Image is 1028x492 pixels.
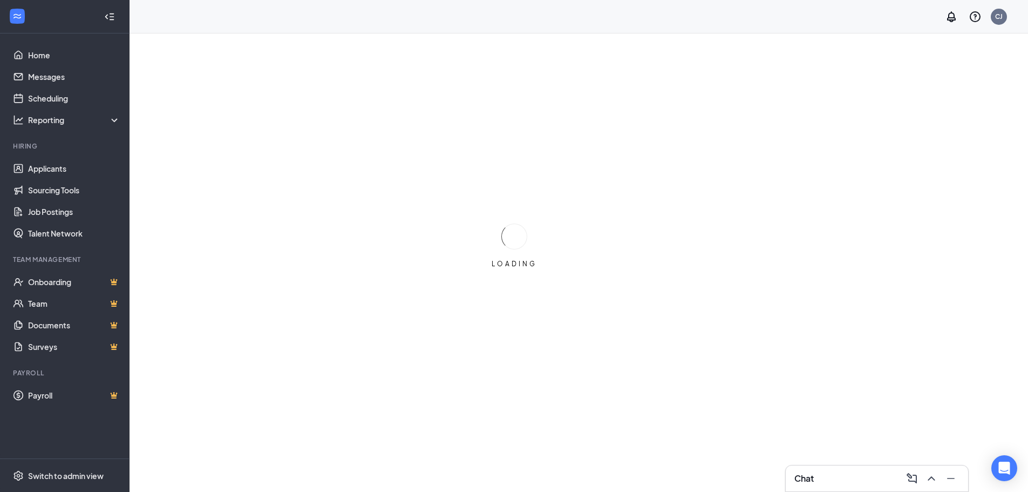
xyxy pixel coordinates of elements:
a: OnboardingCrown [28,271,120,293]
button: ComposeMessage [903,470,921,487]
div: Open Intercom Messenger [991,455,1017,481]
a: TeamCrown [28,293,120,314]
div: Payroll [13,368,118,378]
div: CJ [995,12,1003,21]
h3: Chat [794,473,814,484]
a: Scheduling [28,87,120,109]
a: DocumentsCrown [28,314,120,336]
a: Home [28,44,120,66]
div: Reporting [28,114,121,125]
div: LOADING [487,259,541,268]
svg: Collapse [104,11,115,22]
svg: Analysis [13,114,24,125]
svg: ComposeMessage [906,472,918,485]
a: SurveysCrown [28,336,120,358]
a: Applicants [28,158,120,179]
svg: WorkstreamLogo [12,11,23,22]
a: Talent Network [28,223,120,244]
div: Team Management [13,255,118,264]
div: Switch to admin view [28,470,104,481]
button: ChevronUp [923,470,940,487]
a: Messages [28,66,120,87]
svg: Notifications [945,10,958,23]
button: Minimize [942,470,959,487]
a: PayrollCrown [28,385,120,406]
svg: QuestionInfo [969,10,982,23]
svg: Settings [13,470,24,481]
svg: ChevronUp [925,472,938,485]
div: Hiring [13,141,118,151]
svg: Minimize [944,472,957,485]
a: Sourcing Tools [28,179,120,201]
a: Job Postings [28,201,120,223]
